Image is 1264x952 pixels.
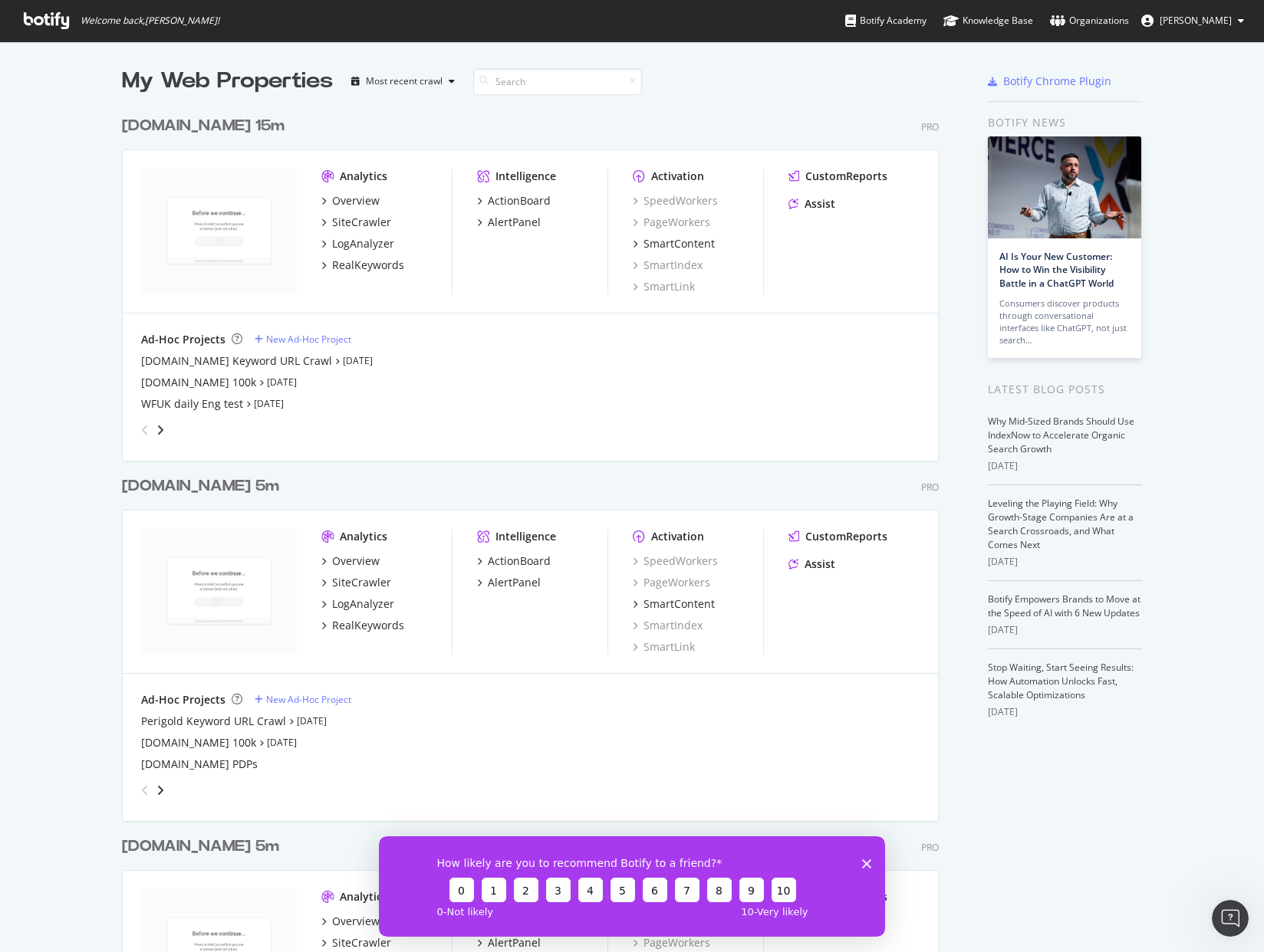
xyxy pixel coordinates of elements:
div: AlertPanel [488,935,541,950]
div: Botify news [988,114,1142,131]
a: [DOMAIN_NAME] 100k [141,735,256,750]
a: [DATE] [297,714,327,727]
div: [DATE] [988,555,1142,569]
a: Overview [321,914,380,929]
a: Botify Chrome Plugin [988,74,1111,89]
a: [DATE] [267,376,297,389]
a: SmartIndex [633,258,703,273]
a: RealKeywords [321,258,404,273]
div: SiteCrawler [332,575,391,590]
a: SmartContent [633,236,715,251]
div: Activation [651,169,704,184]
div: Latest Blog Posts [988,381,1142,398]
a: LogAnalyzer [321,236,394,251]
a: SmartContent [633,596,715,612]
a: LogAnalyzer [321,596,394,612]
a: [DOMAIN_NAME] PDPs [141,757,258,772]
div: Pro [921,841,939,854]
img: www.perigold.com [141,529,297,653]
div: Intelligence [495,529,556,544]
a: [DATE] [267,736,297,749]
div: SmartContent [644,596,715,612]
a: Botify Empowers Brands to Move at the Speed of AI with 6 New Updates [988,593,1141,619]
div: ActionBoard [488,553,551,569]
div: angle-left [135,418,155,442]
a: [DATE] [254,397,284,410]
a: Perigold Keyword URL Crawl [141,714,286,729]
span: Stefan Pioso [1160,14,1232,27]
a: [DOMAIN_NAME] 5m [122,835,285,858]
a: Assist [788,196,835,212]
a: RealKeywords [321,618,404,633]
input: Search [473,68,642,95]
a: WFUK daily Eng test [141,396,243,412]
div: New Ad-Hoc Project [266,333,351,346]
div: LogAnalyzer [332,236,394,251]
a: Overview [321,553,380,569]
div: [DOMAIN_NAME] 5m [122,835,279,858]
a: SiteCrawler [321,575,391,590]
div: Analytics [340,889,387,904]
div: Analytics [340,169,387,184]
a: AlertPanel [477,575,541,590]
div: SmartContent [644,236,715,251]
div: New Ad-Hoc Project [266,693,351,706]
div: [DATE] [988,459,1142,473]
a: PageWorkers [633,575,710,590]
div: Ad-Hoc Projects [141,692,225,707]
div: [DOMAIN_NAME] 5m [122,475,279,497]
a: SmartIndex [633,618,703,633]
a: PageWorkers [633,935,710,950]
a: Stop Waiting, Start Seeing Results: How Automation Unlocks Fast, Scalable Optimizations [988,661,1134,701]
div: SpeedWorkers [633,553,718,569]
div: Intelligence [495,169,556,184]
div: Analytics [340,529,387,544]
div: SmartLink [633,279,695,294]
div: Activation [651,529,704,544]
div: Ad-Hoc Projects [141,332,225,347]
div: AlertPanel [488,215,541,230]
div: Overview [332,914,380,929]
a: AlertPanel [477,215,541,230]
a: New Ad-Hoc Project [255,693,351,706]
button: [PERSON_NAME] [1129,8,1256,33]
div: Knowledge Base [943,13,1033,28]
a: SmartLink [633,639,695,655]
a: Why Mid-Sized Brands Should Use IndexNow to Accelerate Organic Search Growth [988,415,1134,455]
a: SpeedWorkers [633,193,718,208]
button: Most recent crawl [345,69,461,94]
a: [DOMAIN_NAME] Keyword URL Crawl [141,353,332,369]
div: CustomReports [805,169,887,184]
div: [DOMAIN_NAME] 100k [141,375,256,390]
div: Botify Chrome Plugin [1003,74,1111,89]
div: RealKeywords [332,618,404,633]
a: Overview [321,193,380,208]
a: ActionBoard [477,193,551,208]
div: SiteCrawler [332,935,391,950]
div: Assist [805,196,835,212]
a: [DATE] [343,354,373,367]
div: [DOMAIN_NAME] 15m [122,115,285,137]
a: CustomReports [788,529,887,544]
a: SiteCrawler [321,935,391,950]
div: My Web Properties [122,66,333,97]
div: CustomReports [805,529,887,544]
img: AI Is Your New Customer: How to Win the Visibility Battle in a ChatGPT World [988,136,1141,238]
span: Welcome back, [PERSON_NAME] ! [81,15,219,27]
div: ActionBoard [488,193,551,208]
a: SiteCrawler [321,215,391,230]
div: [DATE] [988,623,1142,637]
